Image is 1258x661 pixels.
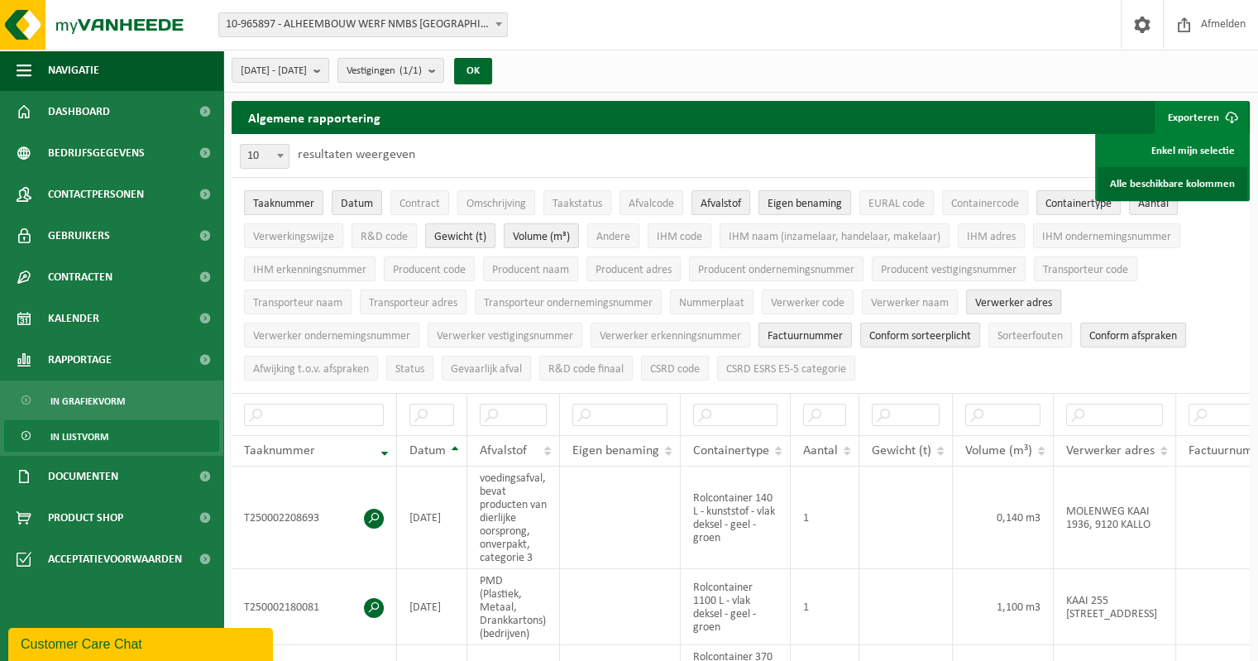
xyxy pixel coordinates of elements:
[872,256,1026,281] button: Producent vestigingsnummerProducent vestigingsnummer: Activate to sort
[641,356,709,381] button: CSRD codeCSRD code: Activate to sort
[428,323,582,347] button: Verwerker vestigingsnummerVerwerker vestigingsnummer: Activate to sort
[253,198,314,210] span: Taaknummer
[1138,198,1169,210] span: Aantal
[729,231,940,243] span: IHM naam (inzamelaar, handelaar, makelaar)
[1098,167,1247,200] a: Alle beschikbare kolommen
[393,264,466,276] span: Producent code
[717,356,855,381] button: CSRD ESRS E5-5 categorieCSRD ESRS E5-5 categorie: Activate to sort
[693,444,769,457] span: Containertype
[298,148,415,161] label: resultaten weergeven
[240,144,289,169] span: 10
[657,231,702,243] span: IHM code
[425,223,495,248] button: Gewicht (t)Gewicht (t): Activate to sort
[466,198,526,210] span: Omschrijving
[1080,323,1186,347] button: Conform afspraken : Activate to sort
[1045,198,1112,210] span: Containertype
[698,264,854,276] span: Producent ondernemingsnummer
[691,190,750,215] button: AfvalstofAfvalstof: Activate to sort
[681,467,791,569] td: Rolcontainer 140 L - kunststof - vlak deksel - geel - groen
[572,444,659,457] span: Eigen benaming
[483,256,578,281] button: Producent naamProducent naam: Activate to sort
[966,290,1061,314] button: Verwerker adresVerwerker adres: Activate to sort
[48,339,112,381] span: Rapportage
[975,297,1052,309] span: Verwerker adres
[253,363,369,376] span: Afwijking t.o.v. afspraken
[360,290,466,314] button: Transporteur adresTransporteur adres: Activate to sort
[337,58,444,83] button: Vestigingen(1/1)
[390,190,449,215] button: ContractContract: Activate to sort
[997,330,1063,342] span: Sorteerfouten
[467,569,560,645] td: PMD (Plastiek, Metaal, Drankkartons) (bedrijven)
[399,198,440,210] span: Contract
[48,298,99,339] span: Kalender
[600,330,741,342] span: Verwerker erkenningsnummer
[1129,190,1178,215] button: AantalAantal: Activate to sort
[791,467,859,569] td: 1
[218,12,508,37] span: 10-965897 - ALHEEMBOUW WERF NMBS MECHELEN WAB2481 - MECHELEN
[395,363,424,376] span: Status
[1034,256,1137,281] button: Transporteur codeTransporteur code: Activate to sort
[397,467,467,569] td: [DATE]
[771,297,844,309] span: Verwerker code
[768,330,843,342] span: Factuurnummer
[244,190,323,215] button: TaaknummerTaaknummer: Activate to remove sorting
[241,59,307,84] span: [DATE] - [DATE]
[942,190,1028,215] button: ContainercodeContainercode: Activate to sort
[679,297,744,309] span: Nummerplaat
[399,65,422,76] count: (1/1)
[244,323,419,347] button: Verwerker ondernemingsnummerVerwerker ondernemingsnummer: Activate to sort
[1054,569,1176,645] td: KAAI 255 [STREET_ADDRESS]
[48,539,182,580] span: Acceptatievoorwaarden
[437,330,573,342] span: Verwerker vestigingsnummer
[860,323,980,347] button: Conform sorteerplicht : Activate to sort
[467,467,560,569] td: voedingsafval, bevat producten van dierlijke oorsprong, onverpakt, categorie 3
[591,323,750,347] button: Verwerker erkenningsnummerVerwerker erkenningsnummer: Activate to sort
[232,58,329,83] button: [DATE] - [DATE]
[48,256,112,298] span: Contracten
[241,145,289,168] span: 10
[361,231,408,243] span: R&D code
[586,256,681,281] button: Producent adresProducent adres: Activate to sort
[1155,101,1248,134] button: Exporteren
[803,444,838,457] span: Aantal
[50,386,125,417] span: In grafiekvorm
[1036,190,1121,215] button: ContainertypeContainertype: Activate to sort
[1054,467,1176,569] td: MOLENWEG KAAI 1936, 9120 KALLO
[726,363,846,376] span: CSRD ESRS E5-5 categorie
[862,290,958,314] button: Verwerker naamVerwerker naam: Activate to sort
[48,132,145,174] span: Bedrijfsgegevens
[758,190,851,215] button: Eigen benamingEigen benaming: Activate to sort
[1089,330,1177,342] span: Conform afspraken
[958,223,1025,248] button: IHM adresIHM adres: Activate to sort
[457,190,535,215] button: OmschrijvingOmschrijving: Activate to sort
[552,198,602,210] span: Taakstatus
[619,190,683,215] button: AfvalcodeAfvalcode: Activate to sort
[689,256,863,281] button: Producent ondernemingsnummerProducent ondernemingsnummer: Activate to sort
[48,91,110,132] span: Dashboard
[762,290,854,314] button: Verwerker codeVerwerker code: Activate to sort
[475,290,662,314] button: Transporteur ondernemingsnummerTransporteur ondernemingsnummer : Activate to sort
[681,569,791,645] td: Rolcontainer 1100 L - vlak deksel - geel - groen
[629,198,674,210] span: Afvalcode
[454,58,492,84] button: OK
[244,356,378,381] button: Afwijking t.o.v. afsprakenAfwijking t.o.v. afspraken: Activate to sort
[871,297,949,309] span: Verwerker naam
[451,363,522,376] span: Gevaarlijk afval
[587,223,639,248] button: AndereAndere: Activate to sort
[48,50,99,91] span: Navigatie
[48,456,118,497] span: Documenten
[701,198,741,210] span: Afvalstof
[397,569,467,645] td: [DATE]
[1066,444,1155,457] span: Verwerker adres
[758,323,852,347] button: FactuurnummerFactuurnummer: Activate to sort
[50,421,108,453] span: In lijstvorm
[670,290,753,314] button: NummerplaatNummerplaat: Activate to sort
[244,444,315,457] span: Taaknummer
[8,625,276,661] iframe: chat widget
[881,264,1016,276] span: Producent vestigingsnummer
[4,385,219,416] a: In grafiekvorm
[341,198,373,210] span: Datum
[244,256,375,281] button: IHM erkenningsnummerIHM erkenningsnummer: Activate to sort
[409,444,446,457] span: Datum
